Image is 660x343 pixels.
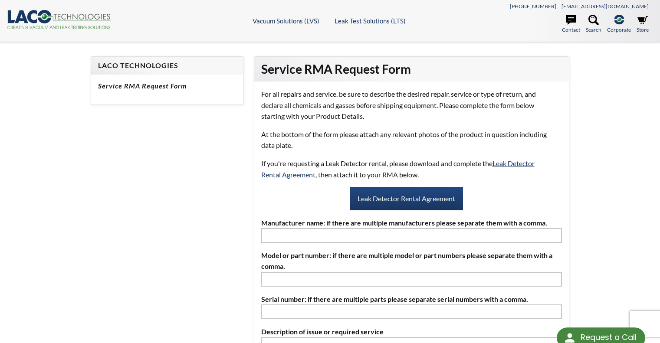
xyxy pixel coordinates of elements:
h4: LACO Technologies [98,61,236,70]
p: If you're requesting a Leak Detector rental, please download and complete the , then attach it to... [261,158,552,180]
label: Model or part number: if there are multiple model or part numbers please separate them with a comma. [261,250,562,272]
a: Contact [562,15,580,34]
h5: Service RMA Request Form [98,82,236,91]
a: Store [637,15,649,34]
a: Vacuum Solutions (LVS) [253,17,319,25]
a: Leak Test Solutions (LTS) [335,17,406,25]
p: For all repairs and service, be sure to describe the desired repair, service or type of return, a... [261,88,552,122]
label: Description of issue or required service [261,326,562,337]
a: Search [586,15,601,34]
a: Leak Detector Rental Agreement [350,187,463,210]
span: Corporate [607,26,631,34]
a: [EMAIL_ADDRESS][DOMAIN_NAME] [561,3,649,10]
a: [PHONE_NUMBER] [510,3,556,10]
a: Leak Detector Rental Agreement [261,159,535,179]
h2: Service RMA Request Form [261,61,562,77]
label: Serial number: if there are multiple parts please separate serial numbers with a comma. [261,294,562,305]
p: At the bottom of the form please attach any relevant photos of the product in question including ... [261,129,552,151]
label: Manufacturer name: if there are multiple manufacturers please separate them with a comma. [261,217,562,229]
